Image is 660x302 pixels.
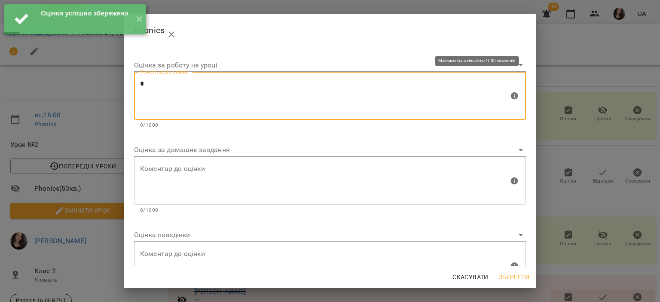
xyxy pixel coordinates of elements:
button: Скасувати [449,269,492,285]
p: 0/1000 [140,121,520,130]
h2: Phonics [134,21,526,41]
button: Зберегти [495,269,533,285]
div: Максимальна кількість: 1000 символів [134,242,526,299]
span: Зберегти [499,272,529,282]
button: close [161,24,182,45]
div: Оцінки успішно збережено [41,9,129,18]
span: Скасувати [452,272,489,282]
p: 0/1000 [140,206,520,215]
